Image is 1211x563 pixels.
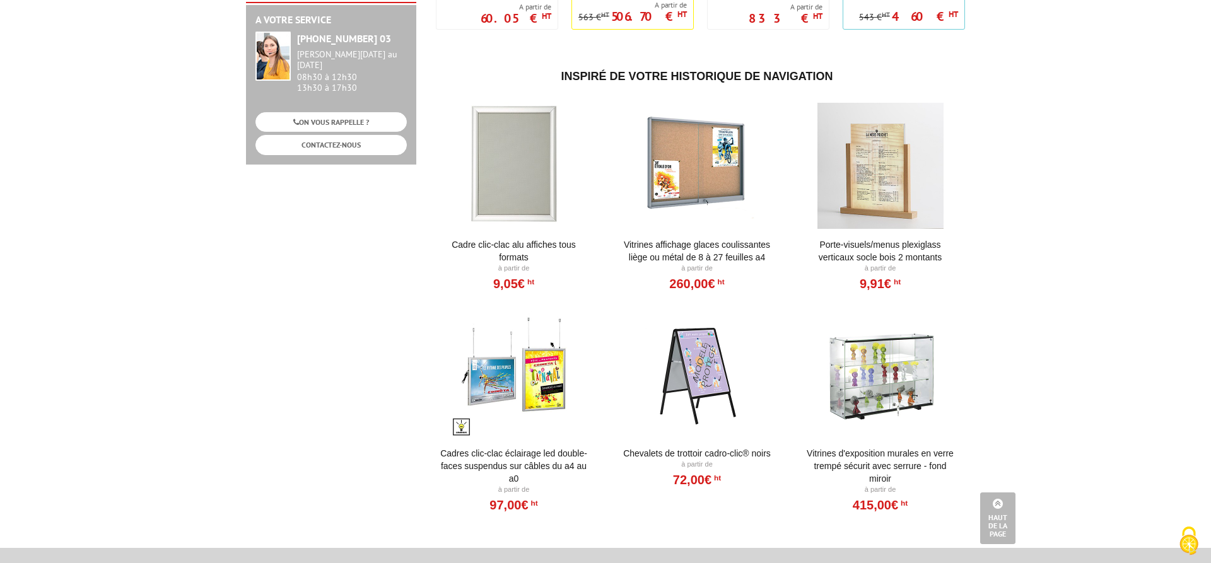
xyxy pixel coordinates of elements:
strong: [PHONE_NUMBER] 03 [297,32,391,45]
a: Chevalets de trottoir Cadro-Clic® Noirs [619,447,775,460]
a: 72,00€HT [673,476,721,484]
a: Haut de la page [980,492,1015,544]
img: widget-service.jpg [255,32,291,81]
p: 543 € [859,13,890,22]
img: Cookies (fenêtre modale) [1173,525,1205,557]
p: 60.05 € [481,15,551,22]
p: 506.70 € [611,13,687,20]
a: Cadres clic-clac éclairage LED double-faces suspendus sur câbles du A4 au A0 [436,447,592,485]
p: À partir de [619,460,775,470]
div: [PERSON_NAME][DATE] au [DATE] [297,49,407,71]
sup: HT [601,10,609,19]
a: 97,00€HT [489,501,537,509]
a: 260,00€HT [669,280,724,287]
a: Vitrines affichage glaces coulissantes liège ou métal de 8 à 27 feuilles A4 [619,238,775,264]
sup: HT [529,499,538,508]
sup: HT [891,277,901,286]
h2: A votre service [255,15,407,26]
p: 833 € [749,15,822,22]
sup: HT [525,277,534,286]
div: 08h30 à 12h30 13h30 à 17h30 [297,49,407,93]
sup: HT [813,11,822,21]
sup: HT [949,9,958,20]
a: 9,05€HT [493,280,534,287]
a: 415,00€HT [853,501,908,509]
p: 563 € [578,13,609,22]
a: Cadre Clic-Clac Alu affiches tous formats [436,238,592,264]
span: Inspiré de votre historique de navigation [561,70,833,83]
sup: HT [677,9,687,20]
p: À partir de [619,264,775,274]
a: Vitrines d'exposition murales en verre trempé sécurit avec serrure - fond miroir [802,447,958,485]
p: À partir de [436,485,592,495]
sup: HT [715,277,725,286]
sup: HT [882,10,890,19]
button: Cookies (fenêtre modale) [1167,520,1211,563]
sup: HT [542,11,551,21]
sup: HT [898,499,908,508]
a: CONTACTEZ-NOUS [255,135,407,154]
sup: HT [711,473,721,482]
a: 9,91€HT [860,280,901,287]
span: A partir de [481,2,551,12]
span: A partir de [749,2,822,12]
p: 460 € [892,13,958,20]
p: À partir de [802,485,958,495]
p: À partir de [436,264,592,274]
a: Porte-Visuels/Menus Plexiglass Verticaux Socle Bois 2 Montants [802,238,958,264]
p: À partir de [802,264,958,274]
a: ON VOUS RAPPELLE ? [255,112,407,132]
